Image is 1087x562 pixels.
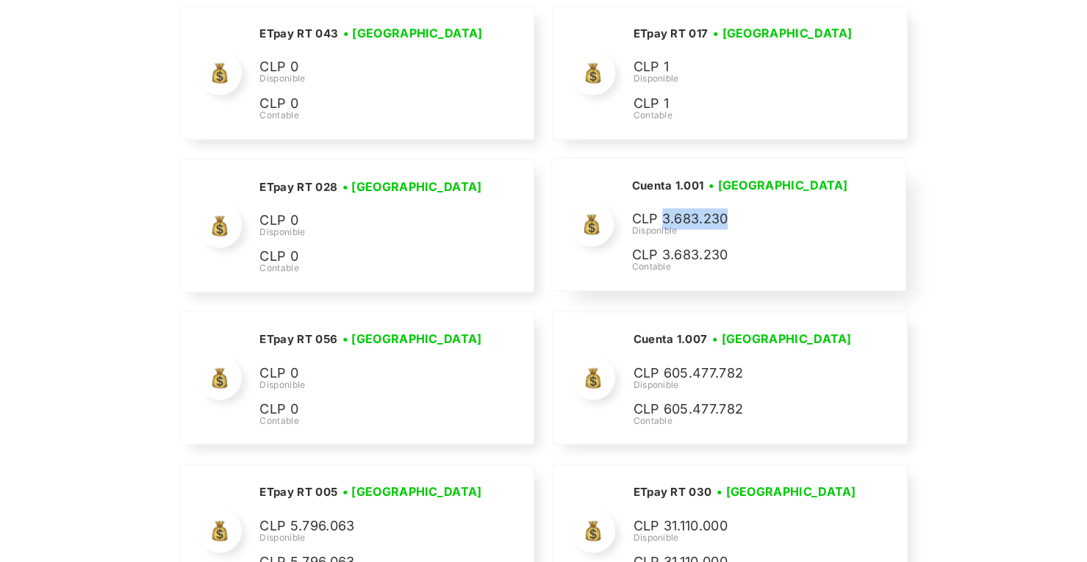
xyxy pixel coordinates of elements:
[259,484,337,499] h2: ETpay RT 005
[633,93,853,114] p: CLP 1
[633,362,853,383] p: CLP 605.477.782
[259,72,487,85] div: Disponible
[633,57,853,78] p: CLP 1
[633,331,707,346] h2: Cuenta 1.007
[259,57,480,78] p: CLP 0
[633,26,708,41] h2: ETpay RT 017
[259,245,480,267] p: CLP 0
[633,108,857,121] div: Contable
[342,482,482,500] h3: • [GEOGRAPHIC_DATA]
[631,223,853,237] div: Disponible
[712,329,852,347] h3: • [GEOGRAPHIC_DATA]
[259,93,480,114] p: CLP 0
[633,530,861,544] div: Disponible
[717,482,856,500] h3: • [GEOGRAPHIC_DATA]
[343,24,483,42] h3: • [GEOGRAPHIC_DATA]
[259,331,337,346] h2: ETpay RT 056
[259,209,480,231] p: CLP 0
[259,378,487,391] div: Disponible
[259,26,338,41] h2: ETpay RT 043
[633,484,711,499] h2: ETpay RT 030
[259,414,487,427] div: Contable
[708,176,848,193] h3: • [GEOGRAPHIC_DATA]
[631,259,853,273] div: Contable
[633,398,853,419] p: CLP 605.477.782
[633,378,856,391] div: Disponible
[259,108,487,121] div: Contable
[342,329,482,347] h3: • [GEOGRAPHIC_DATA]
[713,24,853,42] h3: • [GEOGRAPHIC_DATA]
[631,178,703,192] h2: Cuenta 1.001
[259,530,487,544] div: Disponible
[259,261,487,274] div: Contable
[259,179,337,194] h2: ETpay RT 028
[259,398,480,419] p: CLP 0
[633,515,853,536] p: CLP 31.110.000
[259,225,487,238] div: Disponible
[633,414,856,427] div: Contable
[633,72,857,85] div: Disponible
[631,208,852,229] p: CLP 3.683.230
[259,362,480,383] p: CLP 0
[259,515,480,536] p: CLP 5.796.063
[342,177,482,195] h3: • [GEOGRAPHIC_DATA]
[631,244,852,265] p: CLP 3.683.230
